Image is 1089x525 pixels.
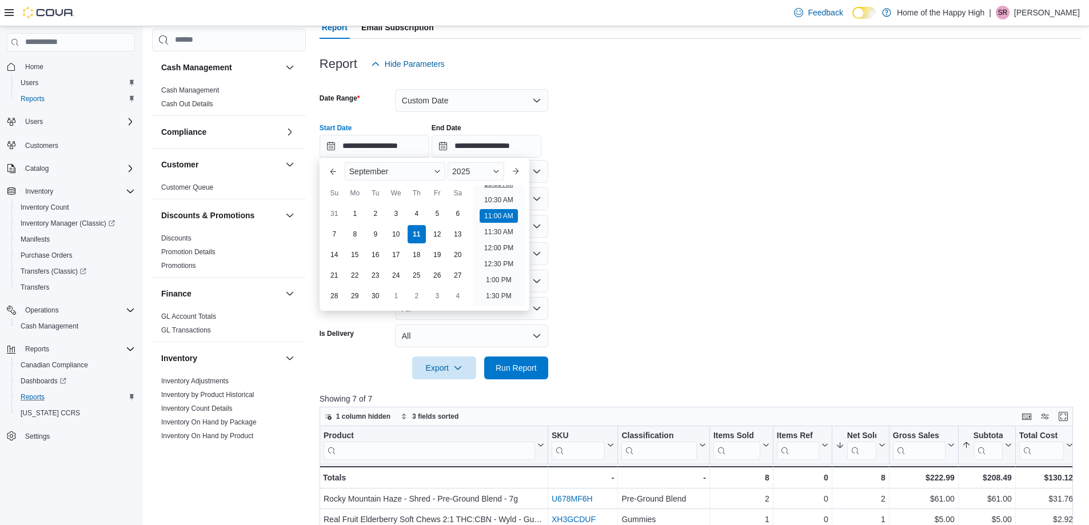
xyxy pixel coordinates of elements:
span: Transfers [21,283,49,292]
h3: Compliance [161,126,206,138]
div: day-23 [366,266,385,284]
a: Inventory Manager (Classic) [11,215,139,231]
button: Export [412,356,476,379]
a: Settings [21,430,54,443]
input: Dark Mode [852,7,876,19]
button: Home [2,58,139,75]
button: SKU [552,431,614,460]
div: 2 [836,492,885,506]
span: [US_STATE] CCRS [21,408,80,418]
div: SKU URL [552,431,605,460]
div: Product [324,431,535,460]
p: | [989,6,991,19]
a: GL Account Totals [161,312,216,320]
span: Cash Management [21,322,78,331]
div: day-2 [408,287,426,305]
a: Inventory by Product Historical [161,391,254,399]
span: 2025 [452,167,470,176]
div: Cash Management [152,83,306,115]
input: Press the down key to open a popover containing a calendar. [432,135,541,158]
div: day-29 [346,287,364,305]
a: U678MF6H [552,494,593,503]
button: Gross Sales [893,431,955,460]
div: 8 [836,471,885,484]
span: Reports [21,342,135,356]
span: Promotion Details [161,247,216,257]
a: Promotion Details [161,248,216,256]
div: Gross Sales [893,431,946,460]
button: Catalog [2,161,139,177]
button: Net Sold [836,431,885,460]
div: $31.76 [1019,492,1073,506]
li: 1:00 PM [481,273,516,287]
button: Transfers [11,279,139,295]
div: Items Sold [713,431,760,442]
li: 2:00 PM [481,305,516,319]
div: day-1 [387,287,405,305]
button: Inventory Count [11,199,139,215]
div: Subtotal [974,431,1003,442]
span: Inventory [25,187,53,196]
div: day-6 [449,205,467,223]
h3: Inventory [161,352,197,364]
div: day-9 [366,225,385,243]
p: Home of the Happy High [897,6,984,19]
button: Product [324,431,544,460]
h3: Discounts & Promotions [161,210,254,221]
button: Customer [283,158,297,171]
span: Operations [21,303,135,317]
button: Reports [2,341,139,357]
button: Manifests [11,231,139,247]
span: 3 fields sorted [412,412,458,421]
span: Customers [21,138,135,152]
a: Inventory Adjustments [161,377,229,385]
span: Inventory Count [16,201,135,214]
span: Dashboards [16,374,135,388]
li: 11:30 AM [480,225,518,239]
button: All [395,324,548,347]
span: Inventory Transactions [161,445,230,454]
label: Date Range [320,94,360,103]
div: Samuel Rotteau [996,6,1010,19]
span: Email Subscription [361,16,434,39]
div: 8 [713,471,769,484]
h3: Cash Management [161,62,232,73]
button: Cash Management [11,318,139,334]
div: Discounts & Promotions [152,231,306,277]
button: Settings [2,428,139,444]
div: $61.00 [893,492,955,506]
span: Users [25,117,43,126]
ul: Time [473,185,525,306]
span: 1 column hidden [336,412,390,421]
span: Cash Management [161,86,219,95]
span: Discounts [161,234,192,243]
div: day-24 [387,266,405,284]
button: Inventory [21,185,58,198]
a: Inventory Count [16,201,74,214]
span: Home [21,59,135,74]
a: Customers [21,139,63,153]
span: Cash Management [16,319,135,333]
span: Settings [21,429,135,443]
span: Inventory Manager (Classic) [21,219,115,228]
span: Feedback [808,7,843,18]
div: day-14 [325,246,344,264]
span: Purchase Orders [21,251,73,260]
a: Inventory On Hand by Product [161,432,253,440]
div: day-17 [387,246,405,264]
a: Reports [16,92,49,106]
button: 3 fields sorted [396,410,463,423]
div: Net Sold [847,431,876,442]
span: Report [322,16,348,39]
span: Manifests [21,235,50,244]
div: Tu [366,184,385,202]
span: Reports [16,92,135,106]
label: Start Date [320,123,352,133]
div: Mo [346,184,364,202]
h3: Report [320,57,357,71]
span: GL Account Totals [161,312,216,321]
div: day-31 [325,205,344,223]
span: September [349,167,388,176]
a: Discounts [161,234,192,242]
button: Items Ref [777,431,828,460]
